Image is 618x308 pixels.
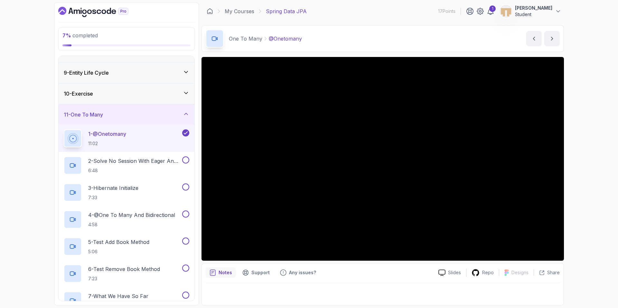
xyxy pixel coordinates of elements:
[88,130,126,138] p: 1 - @Onetomany
[500,5,512,17] img: user profile image
[239,267,274,278] button: Support button
[489,5,496,12] div: 1
[64,183,189,201] button: 3-Hibernate Initialize7:33
[515,11,552,18] p: Student
[88,167,181,174] p: 6:48
[64,90,93,98] h3: 10 - Exercise
[433,269,466,276] a: Slides
[466,269,499,277] a: Repo
[88,221,175,228] p: 4:58
[64,210,189,229] button: 4-@One To Many And Bidirectional4:58
[269,35,302,42] p: @Onetomany
[88,211,175,219] p: 4 - @One To Many And Bidirectional
[88,265,160,273] p: 6 - Test Remove Book Method
[547,269,560,276] p: Share
[88,248,149,255] p: 5:06
[276,267,320,278] button: Feedback button
[64,238,189,256] button: 5-Test Add Book Method5:06
[500,5,561,18] button: user profile image[PERSON_NAME]Student
[511,269,529,276] p: Designs
[225,7,254,15] a: My Courses
[62,32,71,39] span: 7 %
[229,35,262,42] p: One To Many
[534,269,560,276] button: Share
[59,62,194,83] button: 9-Entity Life Cycle
[64,156,189,174] button: 2-Solve No Session With Eager And Fetch6:48
[206,267,236,278] button: notes button
[201,57,564,261] iframe: 1 - @OneToMany
[58,7,143,17] a: Dashboard
[251,269,270,276] p: Support
[482,269,494,276] p: Repo
[289,269,316,276] p: Any issues?
[487,7,494,15] a: 1
[88,292,148,300] p: 7 - What We Have So Far
[266,7,307,15] p: Spring Data JPA
[88,275,160,282] p: 7:23
[448,269,461,276] p: Slides
[59,83,194,104] button: 10-Exercise
[88,140,126,147] p: 11:02
[526,31,542,46] button: previous content
[59,104,194,125] button: 11-One To Many
[88,194,138,201] p: 7:33
[64,265,189,283] button: 6-Test Remove Book Method7:23
[64,111,103,118] h3: 11 - One To Many
[207,8,213,14] a: Dashboard
[64,69,109,77] h3: 9 - Entity Life Cycle
[62,32,98,39] span: completed
[544,31,560,46] button: next content
[219,269,232,276] p: Notes
[515,5,552,11] p: [PERSON_NAME]
[64,129,189,147] button: 1-@Onetomany11:02
[88,157,181,165] p: 2 - Solve No Session With Eager And Fetch
[88,184,138,192] p: 3 - Hibernate Initialize
[438,8,455,14] p: 17 Points
[88,238,149,246] p: 5 - Test Add Book Method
